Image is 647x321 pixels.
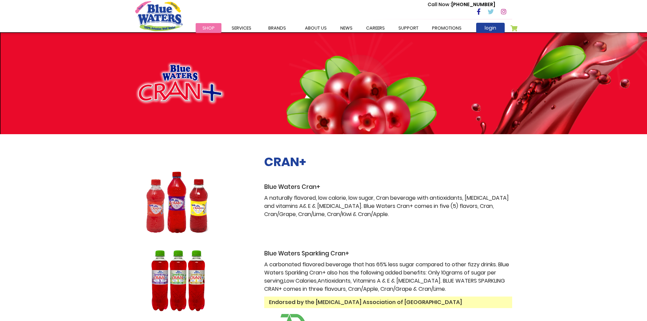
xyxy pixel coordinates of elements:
[264,250,512,257] h3: Blue Waters Sparkling Cran+
[264,194,512,218] p: A naturally flavored, low calorie, low sugar, Cran beverage with antioxidants, [MEDICAL_DATA] and...
[425,23,468,33] a: Promotions
[135,250,220,311] img: Sparkling Cran 330ml
[428,1,495,8] p: [PHONE_NUMBER]
[334,23,359,33] a: News
[359,23,392,33] a: careers
[232,25,251,31] span: Services
[264,183,512,191] h3: Blue Waters Cran+
[264,297,512,308] span: Endorsed by the [MEDICAL_DATA] Association of [GEOGRAPHIC_DATA]
[476,23,505,33] a: login
[135,1,183,31] a: store logo
[264,261,512,293] p: A carbonated flavored beverage that has 65% less sugar compared to other fizzy drinks. Blue Water...
[264,155,512,169] h2: CRAN+
[202,25,215,31] span: Shop
[428,1,451,8] span: Call Now :
[268,25,286,31] span: Brands
[298,23,334,33] a: about us
[392,23,425,33] a: support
